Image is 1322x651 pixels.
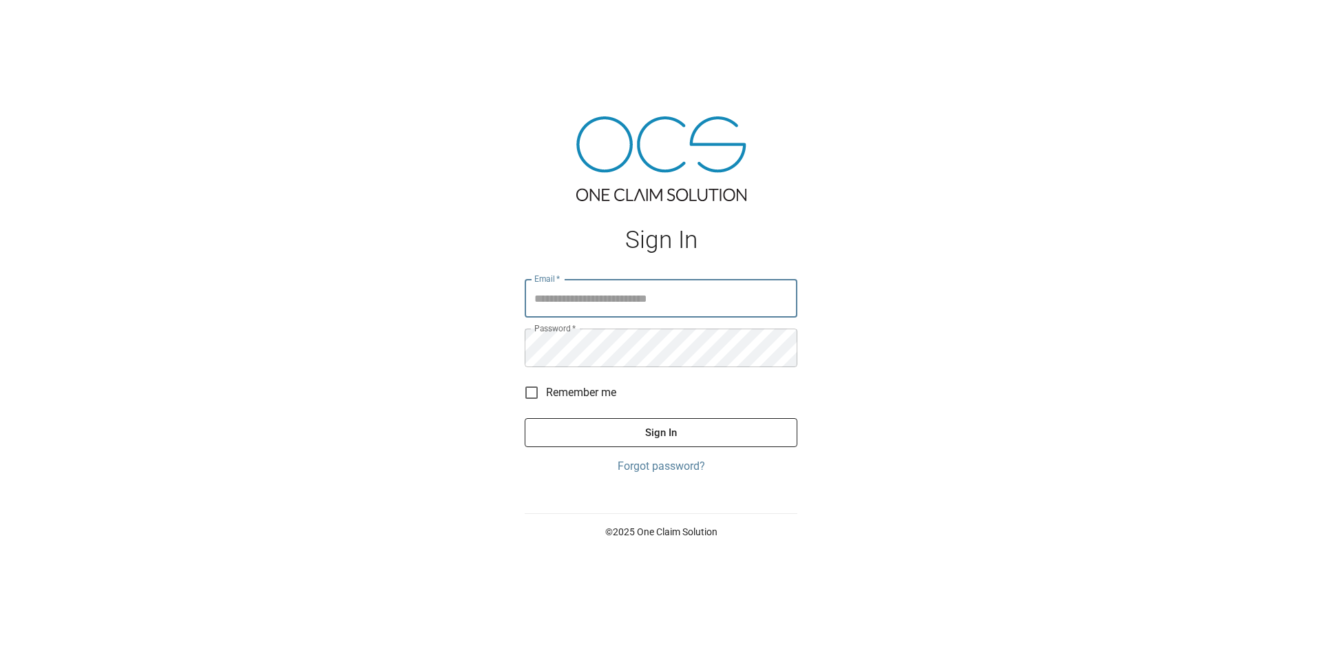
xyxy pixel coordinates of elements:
[525,418,797,447] button: Sign In
[534,273,560,285] label: Email
[534,322,576,334] label: Password
[525,458,797,475] a: Forgot password?
[17,8,72,36] img: ocs-logo-white-transparent.png
[525,525,797,539] p: © 2025 One Claim Solution
[525,226,797,254] h1: Sign In
[546,384,616,401] span: Remember me
[576,116,746,201] img: ocs-logo-tra.png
